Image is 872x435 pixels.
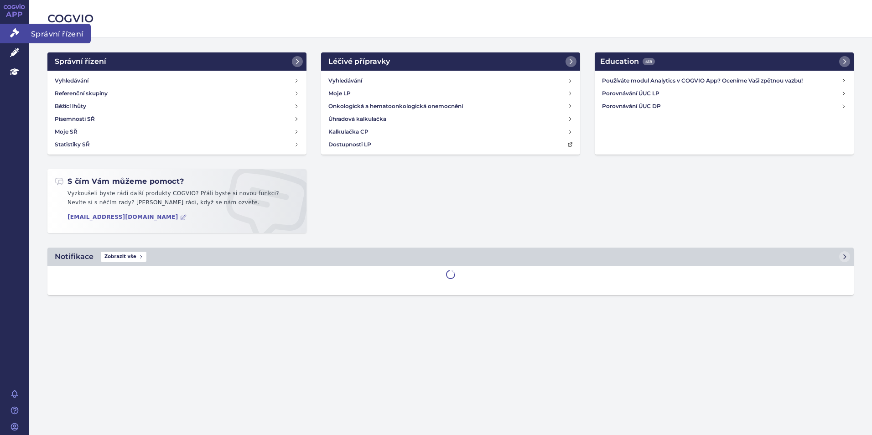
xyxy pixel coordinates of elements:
h4: Písemnosti SŘ [55,114,95,124]
a: Moje SŘ [51,125,303,138]
a: Porovnávání ÚUC DP [598,100,850,113]
h4: Dostupnosti LP [328,140,371,149]
h2: Správní řízení [55,56,106,67]
a: Běžící lhůty [51,100,303,113]
a: Education439 [595,52,854,71]
h4: Běžící lhůty [55,102,86,111]
a: NotifikaceZobrazit vše [47,248,854,266]
a: Onkologická a hematoonkologická onemocnění [325,100,576,113]
h4: Používáte modul Analytics v COGVIO App? Oceníme Vaši zpětnou vazbu! [602,76,841,85]
a: Správní řízení [47,52,306,71]
a: Referenční skupiny [51,87,303,100]
h4: Porovnávání ÚUC DP [602,102,841,111]
a: Léčivé přípravky [321,52,580,71]
span: 439 [643,58,655,65]
h4: Onkologická a hematoonkologická onemocnění [328,102,463,111]
a: Písemnosti SŘ [51,113,303,125]
h4: Vyhledávání [55,76,88,85]
span: Zobrazit vše [101,252,146,262]
h4: Úhradová kalkulačka [328,114,386,124]
a: [EMAIL_ADDRESS][DOMAIN_NAME] [67,214,187,221]
a: Úhradová kalkulačka [325,113,576,125]
a: Kalkulačka CP [325,125,576,138]
h4: Porovnávání ÚUC LP [602,89,841,98]
a: Statistiky SŘ [51,138,303,151]
h2: S čím Vám můžeme pomoct? [55,176,184,186]
a: Používáte modul Analytics v COGVIO App? Oceníme Vaši zpětnou vazbu! [598,74,850,87]
a: Vyhledávání [51,74,303,87]
p: Vyzkoušeli byste rádi další produkty COGVIO? Přáli byste si novou funkci? Nevíte si s něčím rady?... [55,189,299,211]
a: Porovnávání ÚUC LP [598,87,850,100]
h4: Moje SŘ [55,127,78,136]
h2: COGVIO [47,11,854,26]
h4: Statistiky SŘ [55,140,90,149]
h4: Kalkulačka CP [328,127,369,136]
a: Moje LP [325,87,576,100]
h2: Notifikace [55,251,93,262]
h4: Referenční skupiny [55,89,108,98]
a: Vyhledávání [325,74,576,87]
h2: Education [600,56,655,67]
span: Správní řízení [29,24,91,43]
a: Dostupnosti LP [325,138,576,151]
h4: Vyhledávání [328,76,362,85]
h2: Léčivé přípravky [328,56,390,67]
h4: Moje LP [328,89,351,98]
